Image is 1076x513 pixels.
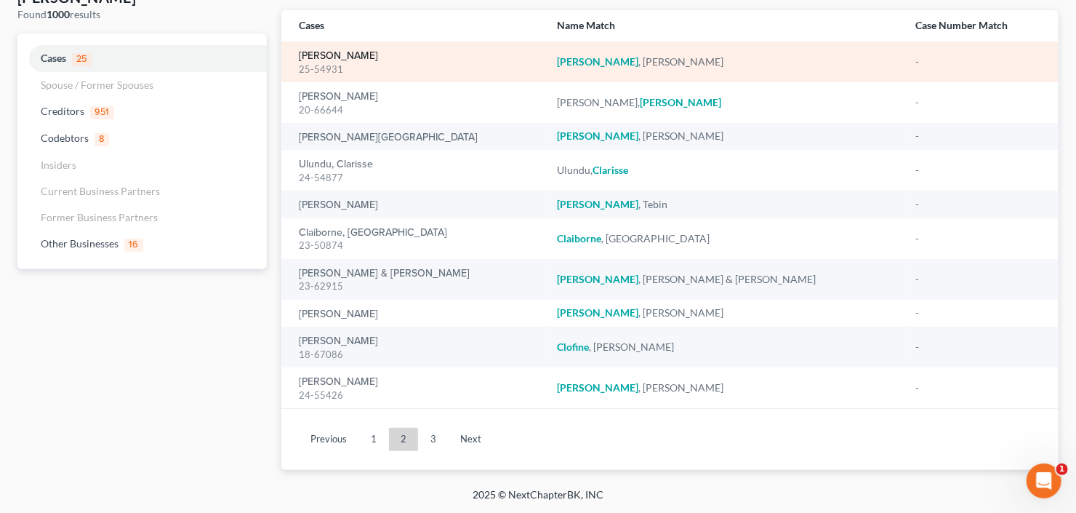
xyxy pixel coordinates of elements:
[916,129,1041,143] div: -
[1027,464,1061,498] iframe: Intercom live chat
[558,340,893,354] div: , [PERSON_NAME]
[558,232,602,244] em: Claiborne
[558,306,893,320] div: , [PERSON_NAME]
[299,239,534,252] div: 23-50874
[17,204,267,231] a: Former Business Partners
[124,239,143,252] span: 16
[41,159,76,171] span: Insiders
[17,98,267,125] a: Creditors951
[558,272,893,287] div: , [PERSON_NAME] & [PERSON_NAME]
[72,53,92,66] span: 25
[916,340,1041,354] div: -
[916,55,1041,69] div: -
[916,95,1041,110] div: -
[281,10,546,41] th: Cases
[359,428,388,451] a: 1
[558,381,893,395] div: , [PERSON_NAME]
[641,96,722,108] em: [PERSON_NAME]
[558,129,893,143] div: , [PERSON_NAME]
[17,7,267,22] div: Found results
[904,10,1059,41] th: Case Number Match
[41,52,66,64] span: Cases
[419,428,448,451] a: 3
[299,389,534,402] div: 24-55426
[90,106,114,119] span: 951
[558,341,590,353] em: Clofine
[17,72,267,98] a: Spouse / Former Spouses
[299,269,470,279] a: [PERSON_NAME] & [PERSON_NAME]
[41,237,119,250] span: Other Businesses
[546,10,904,41] th: Name Match
[41,132,89,144] span: Codebtors
[916,272,1041,287] div: -
[389,428,418,451] a: 2
[47,8,70,20] strong: 1000
[558,55,639,68] em: [PERSON_NAME]
[299,428,358,451] a: Previous
[299,200,378,210] a: [PERSON_NAME]
[299,228,447,238] a: Claiborne, [GEOGRAPHIC_DATA]
[299,171,534,185] div: 24-54877
[916,306,1041,320] div: -
[17,152,267,178] a: Insiders
[558,231,893,246] div: , [GEOGRAPHIC_DATA]
[558,95,893,110] div: [PERSON_NAME],
[449,428,493,451] a: Next
[299,63,534,76] div: 25-54931
[299,336,378,346] a: [PERSON_NAME]
[1056,464,1068,475] span: 1
[558,198,639,210] em: [PERSON_NAME]
[41,79,153,91] span: Spouse / Former Spouses
[558,197,893,212] div: , Tebin
[299,51,378,61] a: [PERSON_NAME]
[299,92,378,102] a: [PERSON_NAME]
[916,231,1041,246] div: -
[299,159,373,170] a: Ulundu, Clarisse
[299,103,534,117] div: 20-66644
[299,279,534,293] div: 23-62915
[558,55,893,69] div: , [PERSON_NAME]
[41,211,158,223] span: Former Business Partners
[17,45,267,72] a: Cases25
[41,105,84,117] span: Creditors
[558,273,639,285] em: [PERSON_NAME]
[17,125,267,152] a: Codebtors8
[558,130,639,142] em: [PERSON_NAME]
[916,163,1041,178] div: -
[558,381,639,394] em: [PERSON_NAME]
[299,348,534,362] div: 18-67086
[299,309,378,319] a: [PERSON_NAME]
[299,132,478,143] a: [PERSON_NAME][GEOGRAPHIC_DATA]
[299,377,378,387] a: [PERSON_NAME]
[593,164,629,176] em: Clarisse
[558,306,639,319] em: [PERSON_NAME]
[558,163,893,178] div: Ulundu,
[17,178,267,204] a: Current Business Partners
[916,197,1041,212] div: -
[17,231,267,258] a: Other Businesses16
[41,185,160,197] span: Current Business Partners
[916,381,1041,395] div: -
[95,133,109,146] span: 8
